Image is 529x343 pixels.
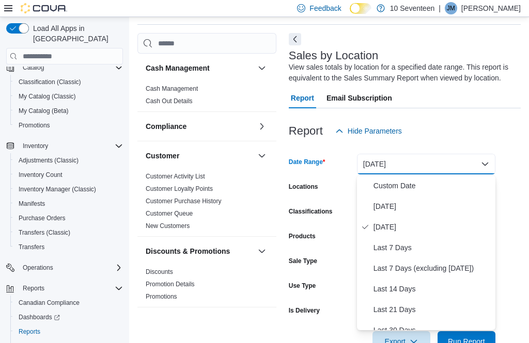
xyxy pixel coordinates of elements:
[19,313,60,321] span: Dashboards
[14,154,83,167] a: Adjustments (Classic)
[19,262,123,274] span: Operations
[146,268,173,275] a: Discounts
[14,311,64,323] a: Dashboards
[14,90,80,103] a: My Catalog (Classic)
[19,328,40,336] span: Reports
[14,76,85,88] a: Classification (Classic)
[14,169,67,181] a: Inventory Count
[374,262,491,274] span: Last 7 Days (excluding [DATE])
[14,119,123,132] span: Promotions
[14,198,49,210] a: Manifests
[10,211,127,225] button: Purchase Orders
[146,63,254,73] button: Cash Management
[2,260,127,275] button: Operations
[146,198,222,205] a: Customer Purchase History
[256,62,268,74] button: Cash Management
[146,151,179,161] h3: Customer
[137,266,276,307] div: Discounts & Promotions
[23,142,48,150] span: Inventory
[146,121,254,132] button: Compliance
[14,154,123,167] span: Adjustments (Classic)
[14,226,74,239] a: Transfers (Classic)
[14,241,123,253] span: Transfers
[10,89,127,104] button: My Catalog (Classic)
[10,104,127,118] button: My Catalog (Beta)
[348,126,402,136] span: Hide Parameters
[19,200,45,208] span: Manifests
[256,120,268,133] button: Compliance
[23,284,44,292] span: Reports
[447,2,455,14] span: JM
[14,241,49,253] a: Transfers
[374,179,491,192] span: Custom Date
[23,63,44,72] span: Catalog
[289,62,516,84] div: View sales totals by location for a specified date range. This report is equivalent to the Sales ...
[137,170,276,236] div: Customer
[326,88,392,108] span: Email Subscription
[10,118,127,133] button: Promotions
[289,158,325,166] label: Date Range
[14,212,70,224] a: Purchase Orders
[19,299,80,307] span: Canadian Compliance
[146,173,205,180] a: Customer Activity List
[19,140,52,152] button: Inventory
[357,175,495,330] div: Select listbox
[14,105,73,117] a: My Catalog (Beta)
[289,50,379,62] h3: Sales by Location
[19,171,63,179] span: Inventory Count
[309,3,341,13] span: Feedback
[19,262,57,274] button: Operations
[146,97,193,105] a: Cash Out Details
[10,168,127,182] button: Inventory Count
[146,246,254,256] button: Discounts & Promotions
[19,214,66,222] span: Purchase Orders
[289,207,333,216] label: Classifications
[14,297,84,309] a: Canadian Compliance
[146,293,177,300] a: Promotions
[19,282,49,295] button: Reports
[14,183,123,195] span: Inventory Manager (Classic)
[10,225,127,240] button: Transfers (Classic)
[2,60,127,75] button: Catalog
[14,311,123,323] span: Dashboards
[19,78,81,86] span: Classification (Classic)
[14,105,123,117] span: My Catalog (Beta)
[19,282,123,295] span: Reports
[445,2,457,14] div: Jeremy Mead
[374,200,491,213] span: [DATE]
[146,246,230,256] h3: Discounts & Promotions
[146,222,190,230] a: New Customers
[374,241,491,254] span: Last 7 Days
[2,281,127,296] button: Reports
[10,310,127,324] a: Dashboards
[14,90,123,103] span: My Catalog (Classic)
[10,324,127,339] button: Reports
[146,63,210,73] h3: Cash Management
[289,232,316,240] label: Products
[137,83,276,111] div: Cash Management
[19,228,70,237] span: Transfers (Classic)
[289,33,301,45] button: Next
[19,156,79,165] span: Adjustments (Classic)
[146,210,193,217] a: Customer Queue
[19,61,48,74] button: Catalog
[146,281,195,288] a: Promotion Details
[19,185,96,193] span: Inventory Manager (Classic)
[256,245,268,257] button: Discounts & Promotions
[14,183,100,195] a: Inventory Manager (Classic)
[374,283,491,295] span: Last 14 Days
[2,139,127,153] button: Inventory
[256,150,268,162] button: Customer
[10,296,127,310] button: Canadian Compliance
[374,324,491,336] span: Last 30 Days
[14,76,123,88] span: Classification (Classic)
[14,212,123,224] span: Purchase Orders
[19,140,123,152] span: Inventory
[439,2,441,14] p: |
[289,183,318,191] label: Locations
[390,2,434,14] p: 10 Seventeen
[10,197,127,211] button: Manifests
[14,226,123,239] span: Transfers (Classic)
[14,325,123,338] span: Reports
